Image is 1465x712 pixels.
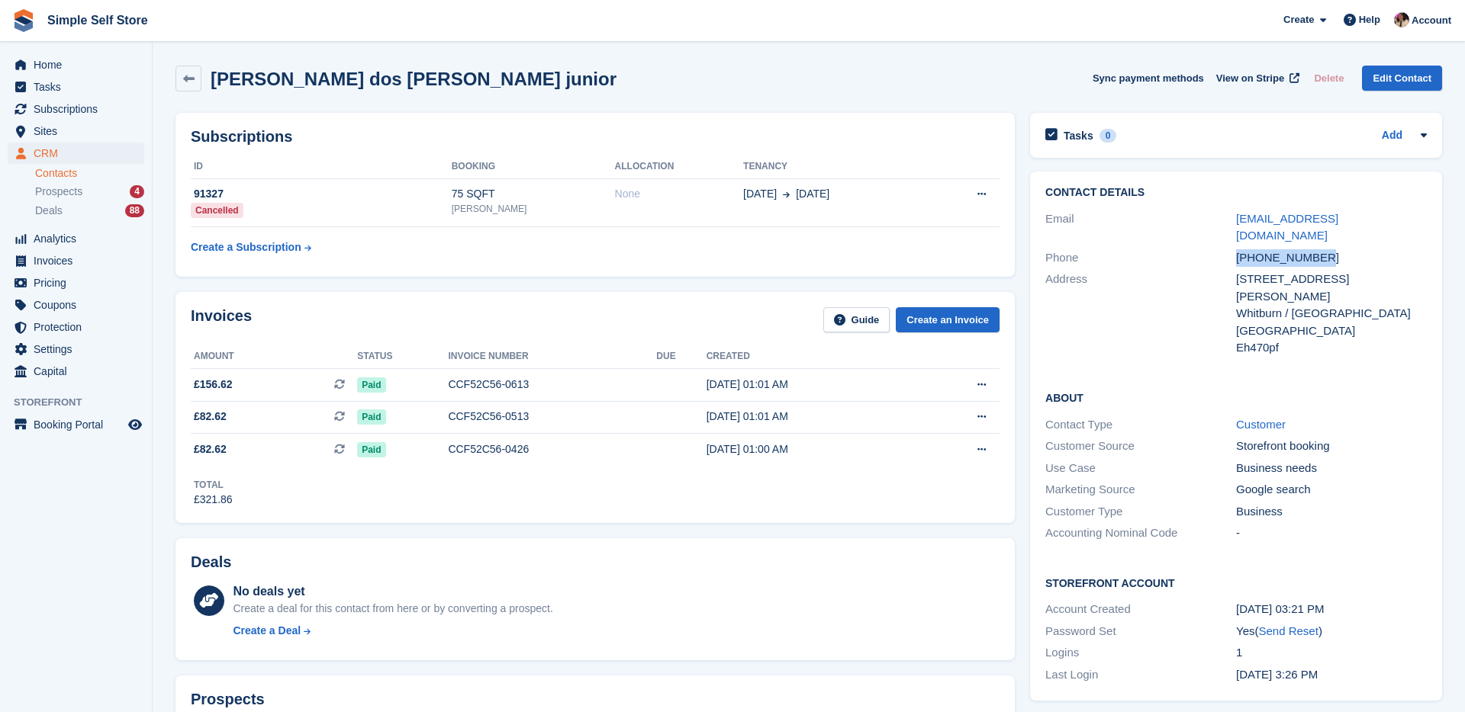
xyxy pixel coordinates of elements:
a: Send Reset [1258,624,1318,637]
span: Analytics [34,228,125,249]
img: stora-icon-8386f47178a22dfd0bd8f6a31ec36ba5ce8667c1dd55bd0f319d3a0aa187defe.svg [12,9,35,32]
th: Allocation [615,155,743,179]
div: 75 SQFT [452,186,615,202]
th: Amount [191,345,357,369]
a: [EMAIL_ADDRESS][DOMAIN_NAME] [1236,212,1338,242]
a: menu [8,228,144,249]
div: Business needs [1236,460,1427,477]
span: Storefront [14,395,152,410]
span: £156.62 [194,377,233,393]
span: ( ) [1254,624,1322,637]
a: Create a Deal [233,623,552,639]
th: Invoice number [448,345,656,369]
div: [STREET_ADDRESS][PERSON_NAME] [1236,271,1427,305]
img: Scott McCutcheon [1394,12,1409,27]
a: menu [8,250,144,271]
div: Whitburn / [GEOGRAPHIC_DATA] [1236,305,1427,322]
div: Cancelled [191,203,243,218]
div: 4 [130,185,144,198]
a: menu [8,54,144,75]
a: Contacts [35,166,144,181]
h2: Prospects [191,691,265,708]
div: Customer Source [1045,438,1236,455]
a: menu [8,98,144,120]
div: - [1236,524,1427,542]
span: Paid [357,409,385,425]
div: Yes [1236,623,1427,640]
a: Simple Self Store [41,8,154,33]
span: Help [1359,12,1380,27]
th: Due [656,345,706,369]
h2: Storefront Account [1045,575,1427,590]
a: menu [8,316,144,338]
span: Home [34,54,125,75]
div: 91327 [191,186,452,202]
div: Create a deal for this contact from here or by converting a prospect. [233,601,552,617]
div: Password Set [1045,623,1236,640]
span: [DATE] [796,186,829,202]
div: [DATE] 01:01 AM [707,409,917,425]
div: [DATE] 01:00 AM [707,441,917,457]
div: Logins [1045,644,1236,662]
div: 0 [1100,129,1117,143]
div: CCF52C56-0426 [448,441,656,457]
th: Booking [452,155,615,179]
h2: Deals [191,553,231,571]
th: Tenancy [743,155,930,179]
span: Prospects [35,184,82,199]
span: Create [1283,12,1314,27]
span: Booking Portal [34,414,125,435]
div: Create a Deal [233,623,301,639]
span: Coupons [34,294,125,316]
a: Deals 88 [35,203,144,219]
span: Settings [34,338,125,360]
div: [PERSON_NAME] [452,202,615,216]
span: Deals [35,204,63,218]
span: Pricing [34,272,125,293]
th: ID [191,155,452,179]
div: Email [1045,210,1236,245]
a: menu [8,361,144,382]
div: Create a Subscription [191,239,301,255]
h2: [PERSON_NAME] dos [PERSON_NAME] junior [211,69,617,89]
span: Paid [357,377,385,393]
a: menu [8,294,144,316]
div: None [615,186,743,202]
div: Account Created [1045,601,1236,618]
button: Delete [1308,66,1350,91]
div: Last Login [1045,666,1236,684]
span: Capital [34,361,125,382]
span: CRM [34,143,125,164]
div: Address [1045,271,1236,357]
div: No deals yet [233,582,552,601]
a: Customer [1236,418,1286,431]
a: menu [8,120,144,142]
div: CCF52C56-0513 [448,409,656,425]
a: Guide [823,307,890,332]
a: Edit Contact [1362,66,1442,91]
div: £321.86 [194,492,233,508]
span: Paid [357,442,385,457]
div: 1 [1236,644,1427,662]
div: CCF52C56-0613 [448,377,656,393]
a: Create a Subscription [191,233,311,261]
div: [PHONE_NUMBER] [1236,249,1427,267]
span: Sites [34,120,125,142]
span: Tasks [34,76,125,98]
span: £82.62 [194,409,227,425]
div: Eh470pf [1236,339,1427,357]
th: Created [707,345,917,369]
div: Use Case [1045,460,1236,477]
a: menu [8,414,144,435]
span: Invoices [34,250,125,271]
span: Subscriptions [34,98,125,120]
div: Business [1236,503,1427,521]
div: Contact Type [1045,416,1236,434]
a: Create an Invoice [896,307,1000,332]
a: menu [8,272,144,293]
span: Protection [34,316,125,338]
a: Add [1382,127,1402,145]
h2: Tasks [1064,129,1093,143]
h2: About [1045,390,1427,405]
div: Customer Type [1045,503,1236,521]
